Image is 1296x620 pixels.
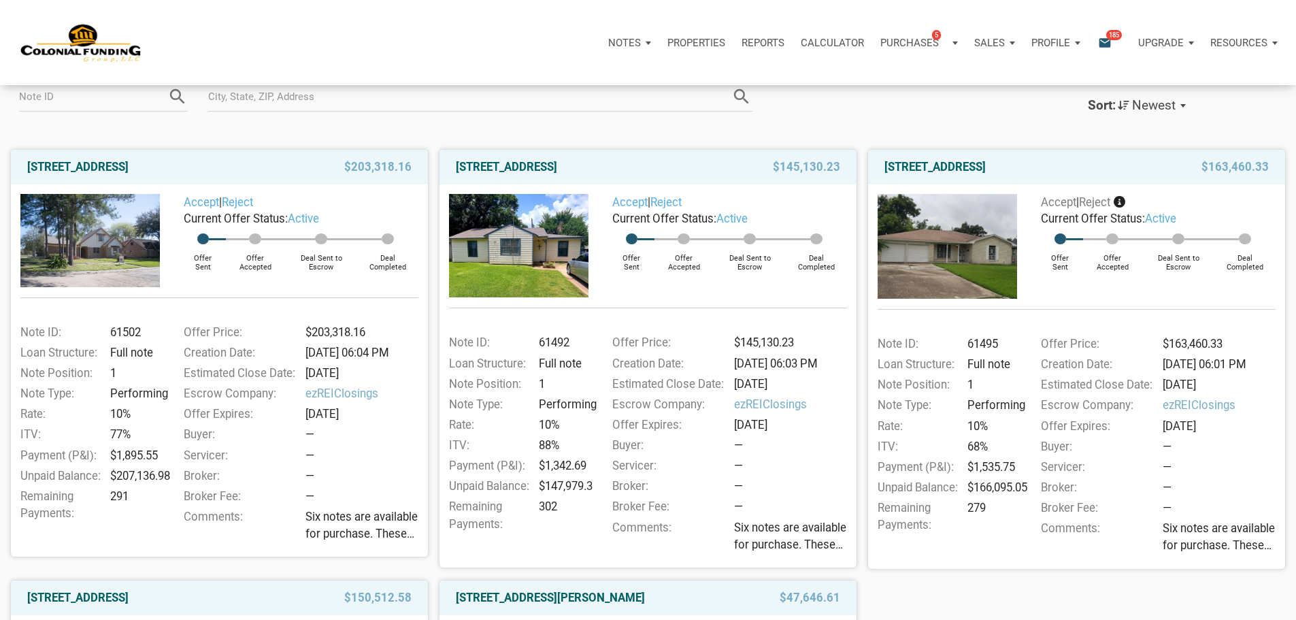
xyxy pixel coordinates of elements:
[734,519,854,553] span: Six notes are available for purchase. These were shared earlier [DATE], and four were reviewed on...
[177,385,301,402] div: Escrow Company:
[871,376,963,393] div: Note Position:
[1158,376,1282,393] div: [DATE]
[184,212,288,225] span: Current Offer Status:
[1106,29,1122,40] span: 185
[714,244,786,272] div: Deal Sent to Escrow
[1034,500,1159,517] div: Broker Fee:
[1034,418,1159,435] div: Offer Expires:
[1202,22,1286,63] button: Resources
[932,29,941,40] span: 5
[612,195,648,209] a: Accept
[612,212,716,225] span: Current Offer Status:
[285,244,358,272] div: Deal Sent to Escrow
[1083,244,1142,272] div: Offer Accepted
[534,457,595,474] div: $1,342.69
[878,194,1017,299] img: 574465
[612,195,682,209] span: |
[442,334,534,351] div: Note ID:
[534,355,595,372] div: Full note
[605,355,730,372] div: Creation Date:
[1130,22,1202,63] a: Upgrade
[305,508,425,542] span: Six notes are available for purchase. These were shared earlier [DATE], and four were reviewed on...
[534,498,595,532] div: 302
[105,426,167,443] div: 77%
[534,478,595,495] div: $147,979.3
[105,447,167,464] div: $1,895.55
[534,417,595,434] div: 10%
[605,417,730,434] div: Offer Expires:
[1088,97,1116,113] div: Sort:
[1097,35,1113,50] i: email
[780,589,840,606] span: $47,646.61
[208,81,732,112] input: City, State, ZIP, Address
[716,212,748,225] span: active
[14,365,105,382] div: Note Position:
[1163,438,1282,455] div: —
[344,589,412,606] span: $150,512.58
[1138,37,1184,49] p: Upgrade
[305,426,425,443] div: —
[1034,459,1159,476] div: Servicer:
[963,418,1024,435] div: 10%
[222,195,253,209] a: Reject
[305,447,425,464] div: —
[963,397,1024,414] div: Performing
[177,324,301,341] div: Offer Price:
[14,488,105,522] div: Remaining Payments:
[734,396,854,413] span: ezREIClosings
[14,406,105,423] div: Rate:
[1145,212,1176,225] span: active
[801,37,864,49] p: Calculator
[605,376,730,393] div: Estimated Close Date:
[963,438,1024,455] div: 68%
[14,385,105,402] div: Note Type:
[871,418,963,435] div: Rate:
[177,365,301,382] div: Estimated Close Date:
[1132,97,1176,113] span: Newest
[19,81,167,112] input: Note ID
[301,324,425,341] div: $203,318.16
[534,376,595,393] div: 1
[301,365,425,382] div: [DATE]
[358,244,418,272] div: Deal Completed
[442,498,534,532] div: Remaining Payments:
[608,37,641,49] p: Notes
[1158,356,1282,373] div: [DATE] 06:01 PM
[534,396,595,413] div: Performing
[966,22,1023,63] button: Sales
[105,365,167,382] div: 1
[449,194,588,297] img: 582974
[27,589,129,606] a: [STREET_ADDRESS]
[1215,244,1276,272] div: Deal Completed
[226,244,285,272] div: Offer Accepted
[442,355,534,372] div: Loan Structure:
[442,376,534,393] div: Note Position:
[177,406,301,423] div: Offer Expires:
[742,37,784,49] p: Reports
[27,159,129,175] a: [STREET_ADDRESS]
[733,22,793,63] button: Reports
[105,344,167,361] div: Full note
[729,334,854,351] div: $145,130.23
[344,159,412,175] span: $203,318.16
[1163,459,1282,476] div: —
[729,376,854,393] div: [DATE]
[1034,520,1159,559] div: Comments:
[1163,501,1172,515] span: —
[305,468,425,485] div: —
[605,396,730,413] div: Escrow Company:
[534,437,595,454] div: 88%
[963,356,1024,373] div: Full note
[456,589,645,606] a: [STREET_ADDRESS][PERSON_NAME]
[654,244,714,272] div: Offer Accepted
[650,195,682,209] a: Reject
[1034,438,1159,455] div: Buyer:
[871,356,963,373] div: Loan Structure:
[105,468,167,485] div: $207,136.98
[14,426,105,443] div: ITV:
[288,212,319,225] span: active
[442,457,534,474] div: Payment (P&I):
[456,159,557,175] a: [STREET_ADDRESS]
